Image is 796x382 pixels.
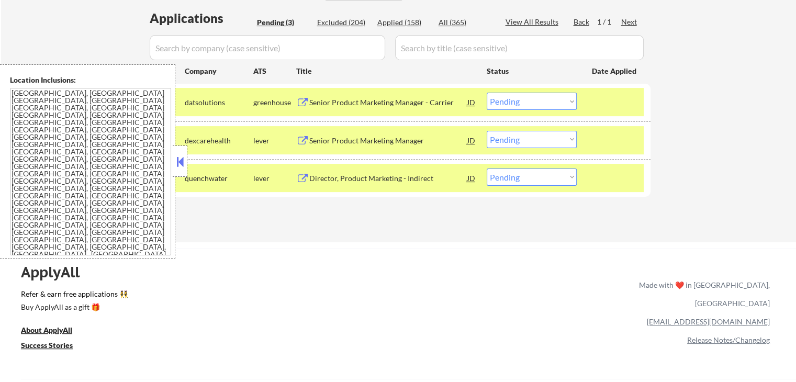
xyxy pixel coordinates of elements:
div: Pending (3) [257,17,309,28]
div: Title [296,66,477,76]
div: View All Results [506,17,562,27]
div: lever [253,136,296,146]
div: Date Applied [592,66,638,76]
div: datsolutions [185,97,253,108]
div: greenhouse [253,97,296,108]
a: [EMAIL_ADDRESS][DOMAIN_NAME] [647,317,770,326]
div: Made with ❤️ in [GEOGRAPHIC_DATA], [GEOGRAPHIC_DATA] [635,276,770,312]
div: Senior Product Marketing Manager [309,136,467,146]
div: Location Inclusions: [10,75,171,85]
a: Success Stories [21,340,87,353]
div: Status [487,61,577,80]
div: Next [621,17,638,27]
a: Buy ApplyAll as a gift 🎁 [21,301,126,314]
div: lever [253,173,296,184]
a: Refer & earn free applications 👯‍♀️ [21,290,420,301]
div: Applications [150,12,253,25]
div: JD [466,131,477,150]
div: Buy ApplyAll as a gift 🎁 [21,304,126,311]
div: JD [466,168,477,187]
input: Search by company (case sensitive) [150,35,385,60]
u: Success Stories [21,341,73,350]
div: Senior Product Marketing Manager - Carrier [309,97,467,108]
input: Search by title (case sensitive) [395,35,644,60]
u: About ApplyAll [21,325,72,334]
div: dexcarehealth [185,136,253,146]
div: 1 / 1 [597,17,621,27]
div: ApplyAll [21,263,92,281]
div: Applied (158) [377,17,430,28]
div: Director, Product Marketing - Indirect [309,173,467,184]
div: Back [574,17,590,27]
div: JD [466,93,477,111]
div: Company [185,66,253,76]
a: Release Notes/Changelog [687,335,770,344]
div: Excluded (204) [317,17,369,28]
div: quenchwater [185,173,253,184]
a: About ApplyAll [21,324,87,338]
div: ATS [253,66,296,76]
div: All (365) [439,17,491,28]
